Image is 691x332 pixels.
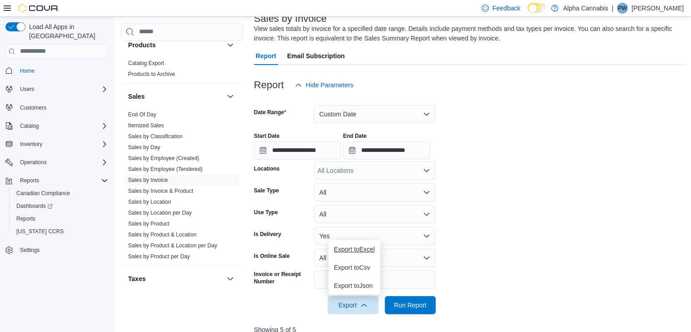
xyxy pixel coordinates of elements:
[13,188,108,199] span: Canadian Compliance
[128,144,160,151] a: Sales by Day
[254,209,278,216] label: Use Type
[5,60,108,281] nav: Complex example
[20,104,46,111] span: Customers
[328,296,378,314] button: Export
[16,215,35,222] span: Reports
[2,83,112,96] button: Users
[13,201,108,211] span: Dashboards
[16,245,43,256] a: Settings
[20,159,47,166] span: Operations
[287,47,345,65] span: Email Subscription
[254,80,284,91] h3: Report
[128,144,160,151] span: Sales by Day
[128,221,169,227] a: Sales by Product
[128,155,199,162] span: Sales by Employee (Created)
[291,76,357,94] button: Hide Parameters
[394,301,427,310] span: Run Report
[16,157,108,168] span: Operations
[328,258,380,277] button: Export toCsv
[16,121,108,131] span: Catalog
[128,40,156,50] h3: Products
[334,246,375,253] span: Export to Excel
[563,3,608,14] p: Alpha Cannabis
[128,122,164,129] a: Itemized Sales
[618,3,626,14] span: PW
[254,109,286,116] label: Date Range
[16,121,42,131] button: Catalog
[492,4,520,13] span: Feedback
[254,271,310,285] label: Invoice or Receipt Number
[254,141,341,160] input: Press the down key to open a popover containing a calendar.
[18,4,59,13] img: Cova
[128,60,164,66] a: Catalog Export
[16,202,53,210] span: Dashboards
[128,253,190,260] a: Sales by Product per Day
[13,188,74,199] a: Canadian Compliance
[254,231,281,238] label: Is Delivery
[314,205,436,223] button: All
[128,187,193,195] span: Sales by Invoice & Product
[423,167,430,174] button: Open list of options
[13,226,108,237] span: Washington CCRS
[2,64,112,77] button: Home
[2,120,112,132] button: Catalog
[254,252,290,260] label: Is Online Sale
[25,22,108,40] span: Load All Apps in [GEOGRAPHIC_DATA]
[20,177,39,184] span: Reports
[128,92,223,101] button: Sales
[16,65,108,76] span: Home
[306,80,353,90] span: Hide Parameters
[128,176,168,184] span: Sales by Invoice
[611,3,613,14] p: |
[9,187,112,200] button: Canadian Compliance
[128,40,223,50] button: Products
[254,187,279,194] label: Sale Type
[128,155,199,161] a: Sales by Employee (Created)
[334,264,375,271] span: Export to Csv
[128,210,192,216] a: Sales by Location per Day
[343,141,430,160] input: Press the down key to open a popover containing a calendar.
[128,274,223,283] button: Taxes
[2,138,112,151] button: Inventory
[20,67,35,75] span: Home
[334,282,375,289] span: Export to Json
[128,177,168,183] a: Sales by Invoice
[343,132,367,140] label: End Date
[617,3,628,14] div: Paul Wilkie
[328,277,380,295] button: Export toJson
[128,253,190,260] span: Sales by Product per Day
[128,60,164,67] span: Catalog Export
[9,225,112,238] button: [US_STATE] CCRS
[128,166,203,172] a: Sales by Employee (Tendered)
[9,212,112,225] button: Reports
[13,213,108,224] span: Reports
[16,84,38,95] button: Users
[328,240,380,258] button: Export toExcel
[128,188,193,194] a: Sales by Invoice & Product
[2,156,112,169] button: Operations
[16,228,64,235] span: [US_STATE] CCRS
[128,231,197,238] a: Sales by Product & Location
[314,105,436,123] button: Custom Date
[16,102,50,113] a: Customers
[128,242,217,249] span: Sales by Product & Location per Day
[13,226,67,237] a: [US_STATE] CCRS
[9,200,112,212] a: Dashboards
[16,65,38,76] a: Home
[314,183,436,201] button: All
[128,111,156,118] a: End Of Day
[128,92,145,101] h3: Sales
[121,58,243,83] div: Products
[314,249,436,267] button: All
[20,122,39,130] span: Catalog
[16,175,43,186] button: Reports
[20,246,40,254] span: Settings
[314,227,436,245] button: Yes
[254,165,280,172] label: Locations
